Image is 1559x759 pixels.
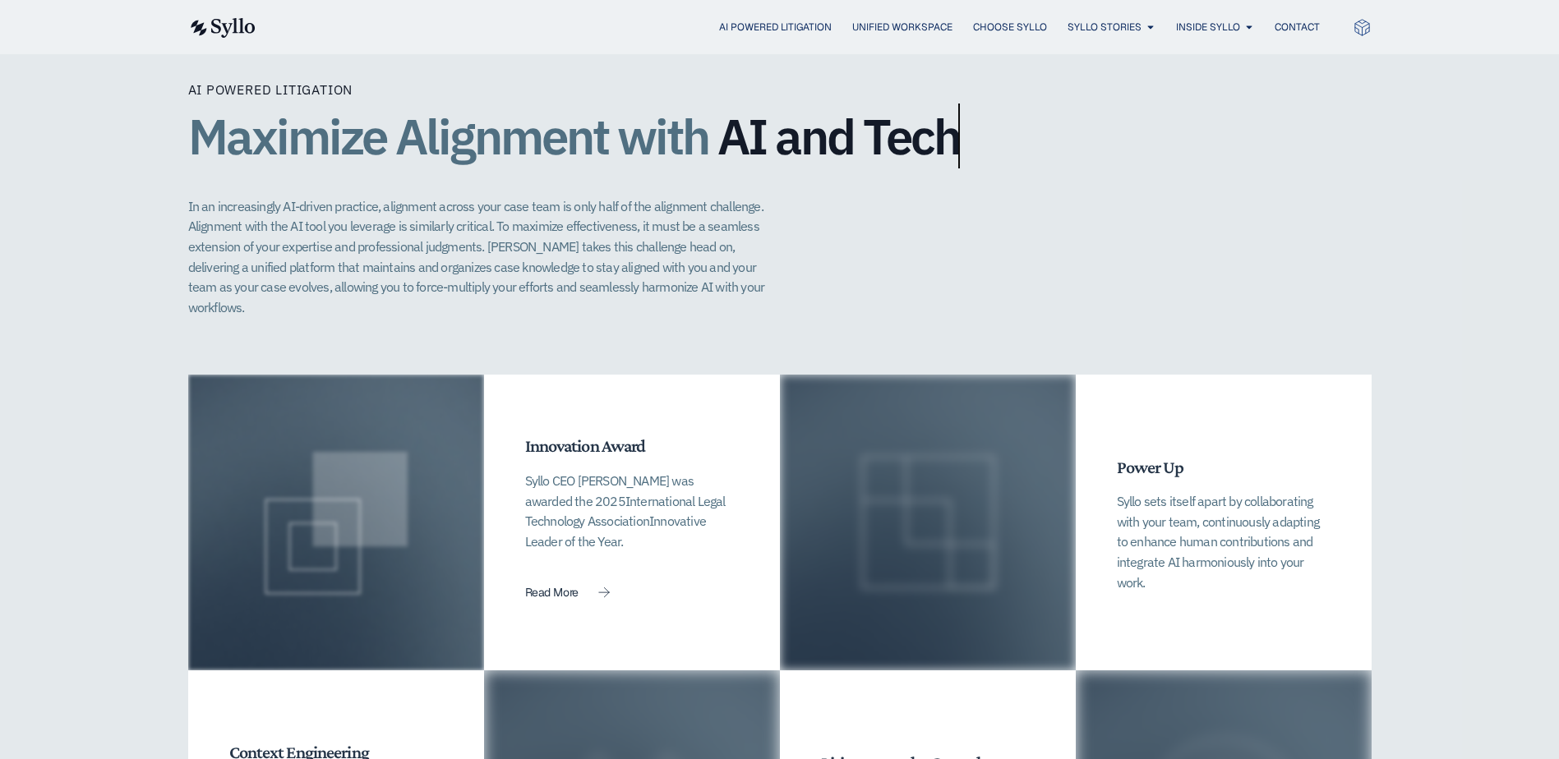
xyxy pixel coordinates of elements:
[1068,20,1142,34] a: Syllo Stories
[188,103,708,168] span: Maximize Alignment with
[188,80,1372,99] p: AI Powered Litigation
[188,196,782,318] p: In an increasingly AI-driven practice, alignment across your case team is only half of the alignm...
[717,109,960,163] span: AI and Tech​
[1117,457,1184,477] span: Power Up
[973,20,1047,34] a: Choose Syllo
[852,20,952,34] a: Unified Workspace
[525,435,646,456] span: Innovation Award
[525,471,739,552] p: Syllo CEO [PERSON_NAME] was awarded the 2025 Innovative Leader of the Year.
[525,493,726,530] span: International Legal Technology Association
[1275,20,1320,34] a: Contact
[719,20,832,34] a: AI Powered Litigation
[288,20,1320,35] div: Menu Toggle
[1117,491,1331,592] p: Syllo sets itself apart by collaborating with your team, continuously adapting to enhance human c...
[525,586,610,599] a: Read More
[1176,20,1240,34] a: Inside Syllo
[525,586,579,598] span: Read More
[288,20,1320,35] nav: Menu
[188,18,256,38] img: syllo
